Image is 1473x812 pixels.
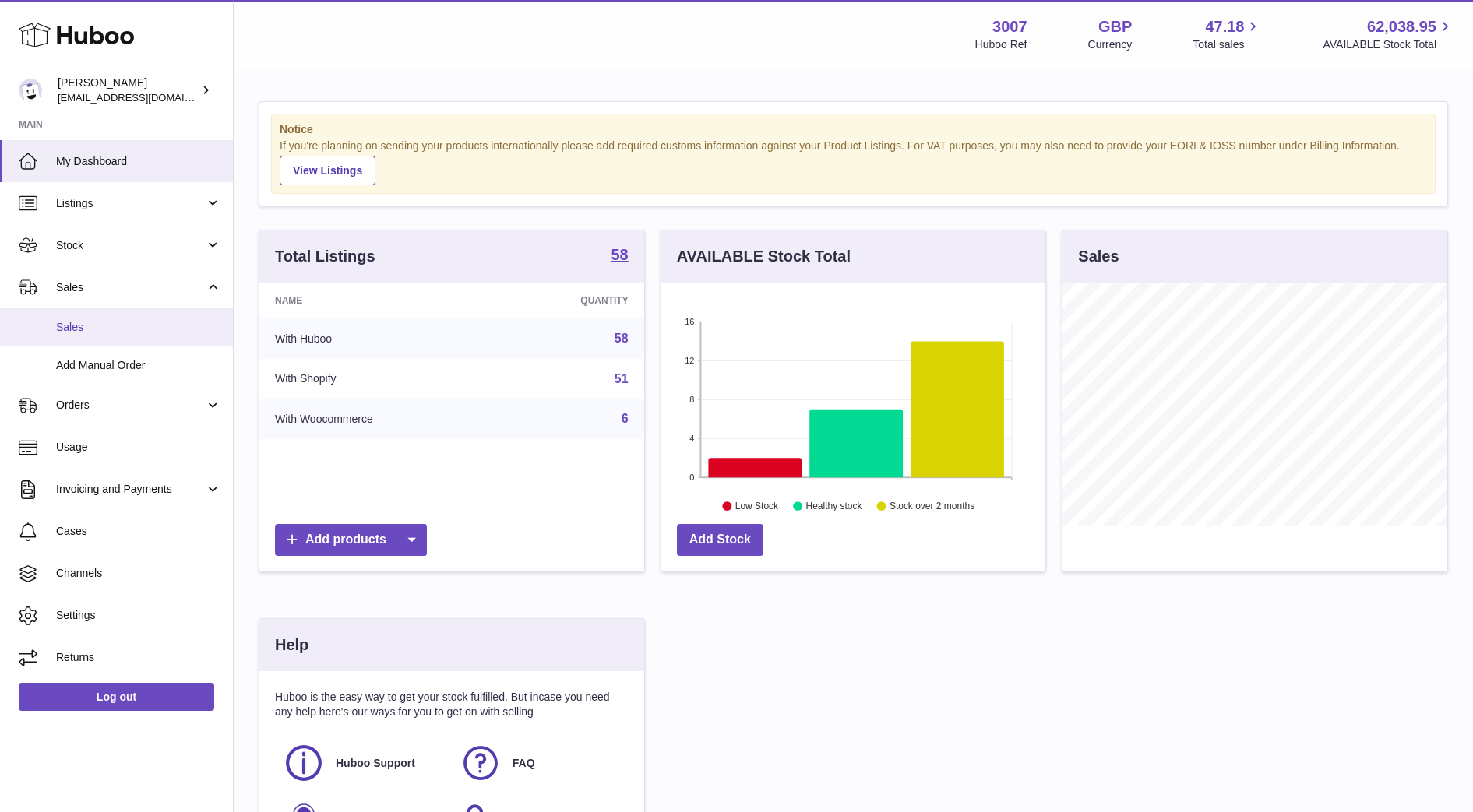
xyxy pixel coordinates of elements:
h3: Total Listings [275,246,375,267]
span: My Dashboard [56,154,221,169]
strong: 3007 [992,16,1027,37]
td: With Shopify [259,359,498,399]
span: 47.18 [1205,16,1244,37]
div: Currency [1088,37,1133,52]
text: 12 [685,356,694,365]
h3: Help [275,634,308,656]
text: Low Stock [735,501,779,511]
text: 0 [689,473,694,482]
a: 58 [615,332,629,345]
a: 6 [622,412,629,425]
td: With Woocommerce [259,399,498,439]
th: Quantity [498,283,643,318]
a: Add Stock [677,524,763,556]
h3: Sales [1078,246,1119,267]
a: 62,038.95 AVAILABLE Stock Total [1323,16,1454,52]
span: Sales [56,280,205,295]
span: Channels [56,566,221,581]
img: bevmay@maysama.com [19,79,42,102]
text: Healthy stock [805,501,862,511]
a: View Listings [280,156,375,185]
span: Sales [56,320,221,335]
p: Huboo is the easy way to get your stock fulfilled. But incase you need any help here's our ways f... [275,690,629,719]
a: Huboo Support [283,742,444,784]
span: Returns [56,650,221,665]
span: Listings [56,196,205,211]
a: FAQ [460,742,621,784]
span: Cases [56,524,221,539]
span: Settings [56,608,221,623]
span: Orders [56,398,205,413]
span: Add Manual Order [56,358,221,373]
div: Huboo Ref [975,37,1027,52]
span: Usage [56,440,221,455]
a: 51 [615,372,629,385]
strong: GBP [1098,16,1132,37]
a: Log out [19,683,214,711]
strong: Notice [280,122,1427,137]
span: Huboo Support [336,756,415,771]
span: AVAILABLE Stock Total [1323,37,1454,52]
text: Stock over 2 months [890,501,974,511]
span: Total sales [1193,37,1262,52]
text: 8 [689,395,694,404]
a: 58 [611,247,628,265]
a: 47.18 Total sales [1193,16,1262,52]
text: 16 [685,317,694,326]
strong: 58 [611,247,628,262]
span: 62,038.95 [1367,16,1436,37]
h3: AVAILABLE Stock Total [677,246,851,267]
span: FAQ [513,756,535,771]
span: Invoicing and Payments [56,482,205,497]
th: Name [259,283,498,318]
td: With Huboo [259,318,498,359]
text: 4 [689,434,694,443]
div: [PERSON_NAME] [58,76,198,105]
span: [EMAIL_ADDRESS][DOMAIN_NAME] [58,91,229,104]
a: Add products [275,524,427,556]
span: Stock [56,238,205,253]
div: If you're planning on sending your products internationally please add required customs informati... [280,139,1427,185]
